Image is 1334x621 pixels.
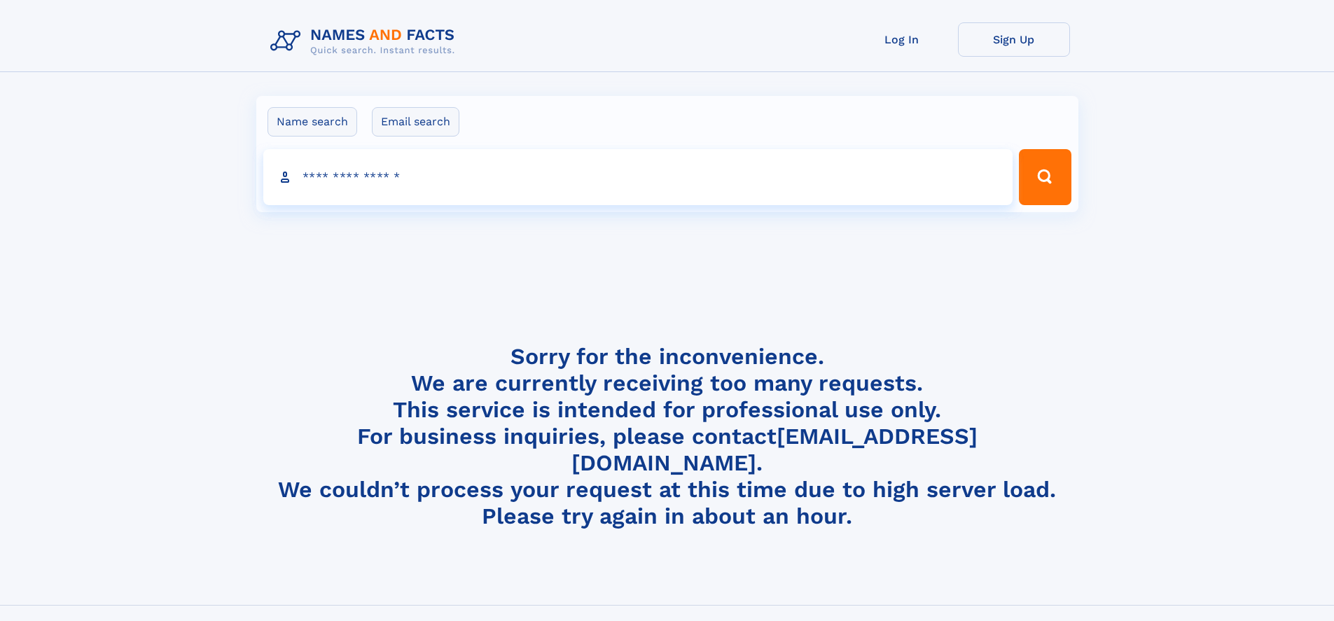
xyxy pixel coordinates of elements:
[265,343,1070,530] h4: Sorry for the inconvenience. We are currently receiving too many requests. This service is intend...
[846,22,958,57] a: Log In
[1019,149,1071,205] button: Search Button
[265,22,466,60] img: Logo Names and Facts
[958,22,1070,57] a: Sign Up
[263,149,1013,205] input: search input
[268,107,357,137] label: Name search
[372,107,459,137] label: Email search
[571,423,978,476] a: [EMAIL_ADDRESS][DOMAIN_NAME]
